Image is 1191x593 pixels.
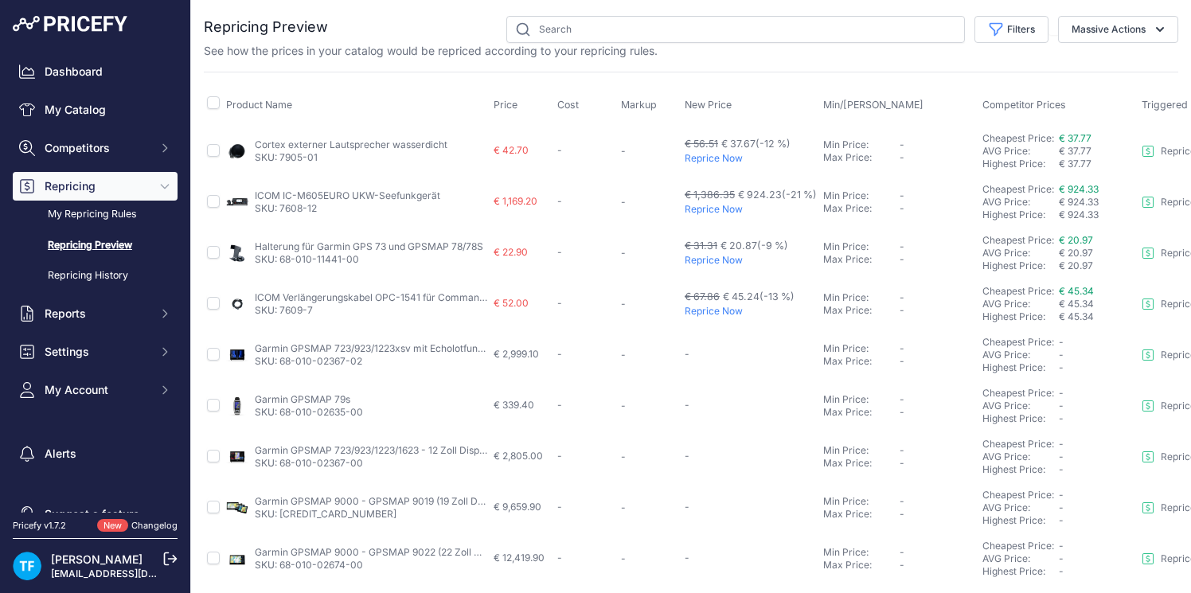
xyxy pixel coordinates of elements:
[13,16,127,32] img: Pricefy Logo
[1059,489,1064,501] span: -
[1059,158,1091,170] span: € 37.77
[204,43,658,59] p: See how the prices in your catalog would be repriced according to your repricing rules.
[1059,540,1064,552] span: -
[685,399,689,411] span: -
[1059,463,1064,475] span: -
[621,145,626,157] span: -
[685,290,720,305] div: € 67.86
[1059,387,1064,399] span: -
[255,342,574,354] a: Garmin GPSMAP 723/923/1223xsv mit Echolotfunktion - 12 Zoll Display
[494,195,537,207] span: € 1,169.20
[756,138,791,150] span: (-12 %)
[823,393,900,406] div: Min Price:
[982,336,1054,348] a: Cheapest Price:
[982,400,1059,412] div: AVG Price:
[982,361,1045,373] a: Highest Price:
[1059,565,1064,577] span: -
[721,138,791,150] span: € 37.67
[557,99,579,111] span: Cost
[685,501,689,513] span: -
[900,559,904,571] span: -
[823,189,900,202] div: Min Price:
[982,183,1054,195] a: Cheapest Price:
[982,387,1054,399] a: Cheapest Price:
[823,457,900,470] div: Max Price:
[255,304,313,316] a: SKU: 7609-7
[1059,310,1094,322] span: € 45.34
[982,145,1059,158] div: AVG Price:
[13,201,178,228] a: My Repricing Rules
[1059,183,1099,195] a: € 924.33
[621,298,626,310] span: -
[255,138,447,150] a: Cortex externer Lautsprecher wasserdicht
[494,144,529,156] span: € 42.70
[226,99,292,111] span: Product Name
[557,246,562,258] span: -
[557,399,562,411] span: -
[982,514,1045,526] a: Highest Price:
[900,240,904,252] span: -
[685,450,689,462] span: -
[982,540,1054,552] a: Cheapest Price:
[900,291,904,303] span: -
[255,189,440,201] a: ICOM IC-M605EURO UKW-Seefunkgerät
[557,195,562,207] span: -
[621,451,626,462] span: -
[13,96,178,124] a: My Catalog
[621,247,626,259] span: -
[13,57,178,529] nav: Sidebar
[823,342,900,355] div: Min Price:
[13,262,178,290] a: Repricing History
[131,520,178,531] a: Changelog
[900,508,904,520] span: -
[45,306,149,322] span: Reports
[982,132,1054,144] a: Cheapest Price:
[823,138,900,151] div: Min Price:
[823,291,900,304] div: Min Price:
[621,552,626,564] span: -
[823,508,900,521] div: Max Price:
[494,99,517,111] span: Price
[13,376,178,404] button: My Account
[1059,285,1094,297] span: € 45.34
[255,240,483,252] a: Halterung für Garmin GPS 73 und GPSMAP 78/78S
[982,259,1045,271] a: Highest Price:
[823,355,900,368] div: Max Price:
[13,172,178,201] button: Repricing
[1058,16,1178,43] button: Massive Actions
[255,546,510,558] a: Garmin GPSMAP 9000 - GPSMAP 9022 (22 Zoll Display)
[982,209,1045,220] a: Highest Price:
[557,552,562,564] span: -
[1059,336,1064,348] span: -
[982,158,1045,170] a: Highest Price:
[621,99,657,111] span: Markup
[557,144,562,156] span: -
[685,137,718,152] div: € 56.51
[255,202,317,214] a: SKU: 7608-12
[255,393,350,405] a: Garmin GPSMAP 79s
[823,151,900,164] div: Max Price:
[982,489,1054,501] a: Cheapest Price:
[823,559,900,572] div: Max Price:
[45,140,149,156] span: Competitors
[1059,501,1064,513] span: -
[900,495,904,507] span: -
[900,444,904,456] span: -
[255,495,507,507] a: Garmin GPSMAP 9000 - GPSMAP 9019 (19 Zoll Display)
[982,463,1045,475] a: Highest Price:
[823,406,900,419] div: Max Price:
[1059,412,1064,424] span: -
[255,355,362,367] a: SKU: 68-010-02367-02
[685,552,689,564] span: -
[982,565,1045,577] a: Highest Price:
[982,451,1059,463] div: AVG Price:
[823,240,900,253] div: Min Price:
[557,501,562,513] span: -
[685,203,817,216] p: Reprice Now
[823,304,900,317] div: Max Price:
[823,253,900,266] div: Max Price:
[900,253,904,265] span: -
[982,438,1054,450] a: Cheapest Price:
[45,178,149,194] span: Repricing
